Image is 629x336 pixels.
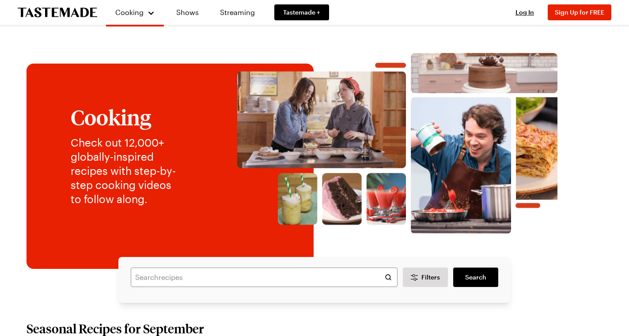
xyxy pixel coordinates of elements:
button: Desktop filters [403,268,448,287]
h1: Cooking [71,106,183,128]
img: Explore recipes [201,53,594,234]
p: Check out 12,000+ globally-inspired recipes with step-by-step cooking videos to follow along. [71,136,183,206]
button: Log In [507,8,542,17]
span: Search [465,273,486,282]
a: filters [453,268,498,287]
span: Cooking [115,8,144,16]
a: To Tastemade Home Page [18,8,97,18]
span: Sign Up for FREE [555,8,604,16]
span: Tastemade + [283,8,320,17]
span: Log In [515,8,534,16]
a: Tastemade + [274,4,329,20]
span: Filters [421,273,440,282]
button: Cooking [115,4,155,21]
button: Sign Up for FREE [548,4,611,20]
